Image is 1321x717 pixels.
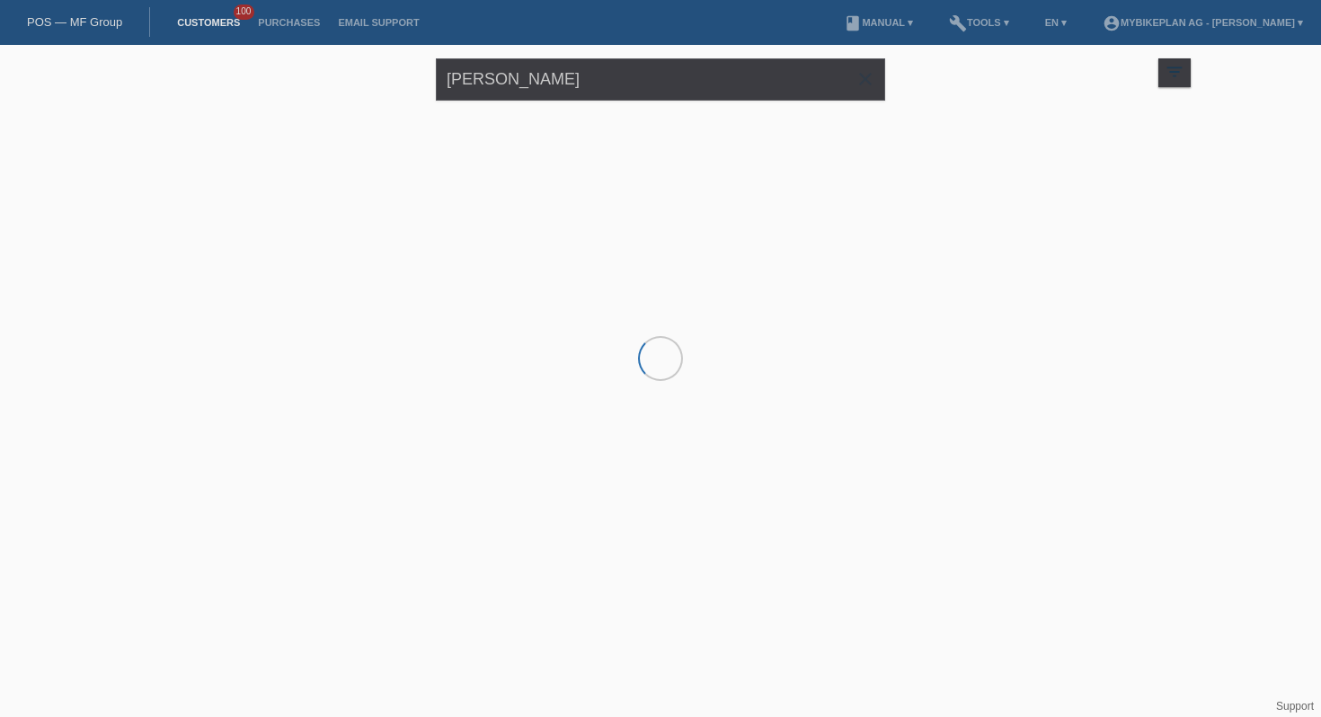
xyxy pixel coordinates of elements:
i: account_circle [1103,14,1121,32]
i: build [949,14,967,32]
input: Search... [436,58,885,101]
a: Customers [168,17,249,28]
a: Email Support [329,17,428,28]
i: filter_list [1165,62,1184,82]
a: bookManual ▾ [835,17,922,28]
a: Support [1276,700,1314,713]
a: POS — MF Group [27,15,122,29]
a: Purchases [249,17,329,28]
a: EN ▾ [1036,17,1076,28]
a: buildTools ▾ [940,17,1018,28]
i: book [844,14,862,32]
span: 100 [234,4,255,20]
a: account_circleMybikeplan AG - [PERSON_NAME] ▾ [1094,17,1312,28]
i: close [855,68,876,90]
